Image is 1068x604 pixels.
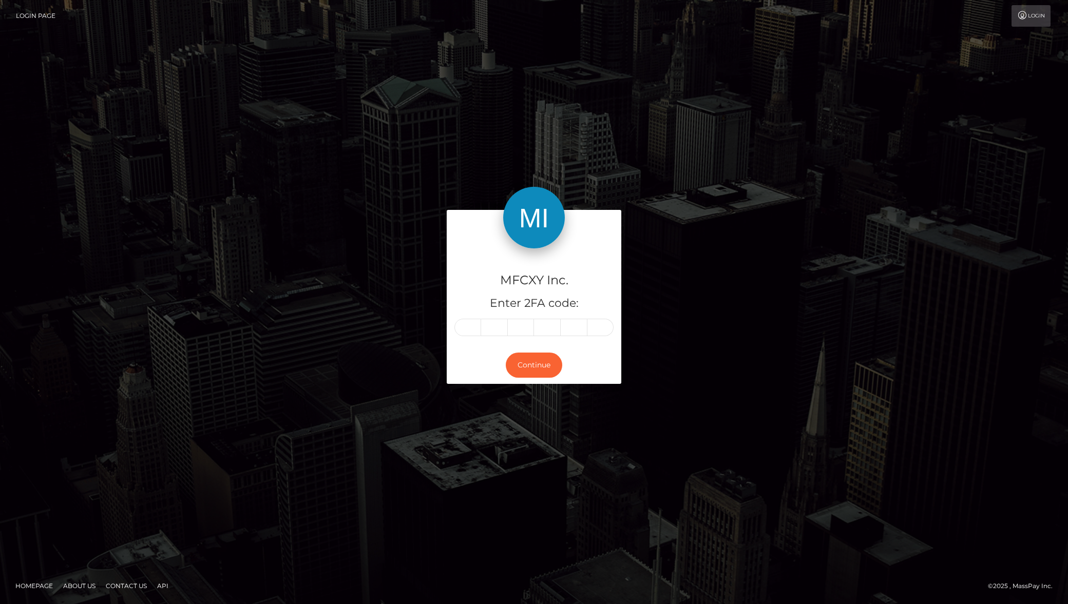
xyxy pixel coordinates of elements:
[102,578,151,594] a: Contact Us
[503,187,565,248] img: MFCXY Inc.
[11,578,57,594] a: Homepage
[454,271,614,289] h4: MFCXY Inc.
[153,578,173,594] a: API
[988,580,1060,592] div: © 2025 , MassPay Inc.
[454,296,614,311] h5: Enter 2FA code:
[16,5,55,27] a: Login Page
[506,353,562,378] button: Continue
[1012,5,1051,27] a: Login
[59,578,100,594] a: About Us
